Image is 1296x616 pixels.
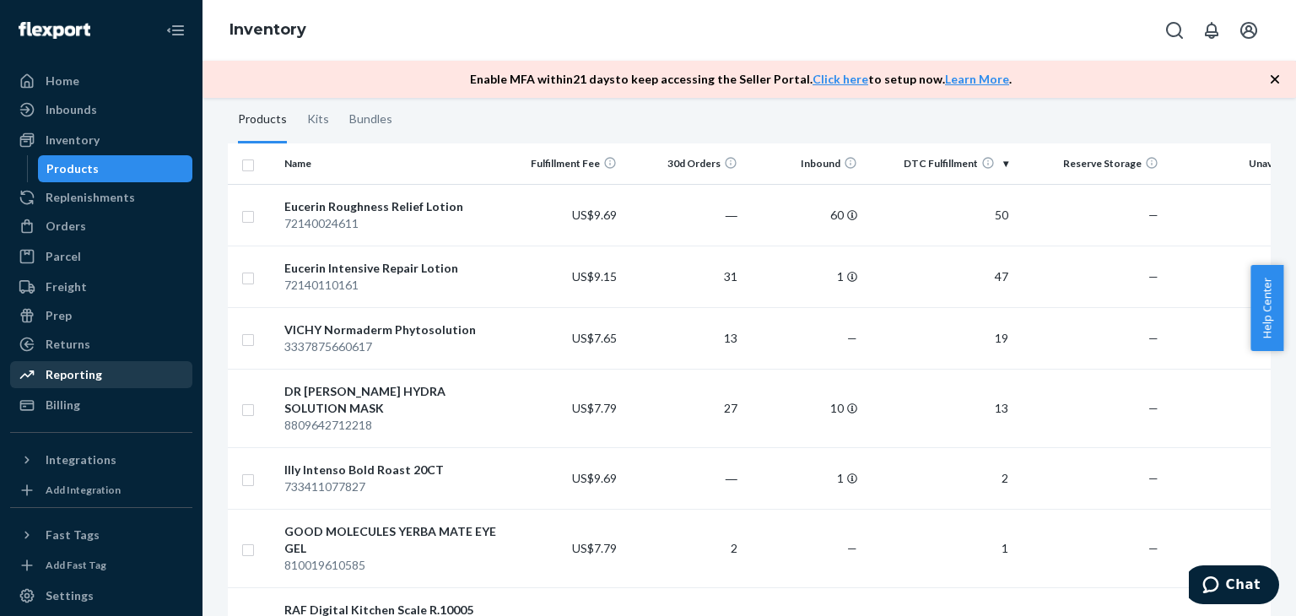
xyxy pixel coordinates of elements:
[864,447,1014,509] td: 2
[624,447,744,509] td: ―
[10,68,192,95] a: Home
[744,369,865,447] td: 10
[159,14,192,47] button: Close Navigation
[46,451,116,468] div: Integrations
[284,322,496,338] div: VICHY Normaderm Phytosolution
[46,587,94,604] div: Settings
[278,143,503,184] th: Name
[572,208,617,222] span: US$9.69
[46,101,97,118] div: Inbounds
[864,509,1014,587] td: 1
[744,143,865,184] th: Inbound
[284,417,496,434] div: 8809642712218
[46,307,72,324] div: Prep
[1148,208,1158,222] span: —
[46,366,102,383] div: Reporting
[572,471,617,485] span: US$9.69
[10,446,192,473] button: Integrations
[624,307,744,369] td: 13
[10,243,192,270] a: Parcel
[284,462,496,478] div: Illy Intenso Bold Roast 20CT
[1148,269,1158,284] span: —
[847,541,857,555] span: —
[1232,14,1266,47] button: Open account menu
[864,307,1014,369] td: 19
[46,248,81,265] div: Parcel
[46,160,99,177] div: Products
[284,523,496,557] div: GOOD MOLECULES YERBA MATE EYE GEL
[46,73,79,89] div: Home
[10,521,192,548] button: Fast Tags
[238,96,287,143] div: Products
[1148,331,1158,345] span: —
[284,260,496,277] div: Eucerin Intensive Repair Lotion
[470,71,1012,88] p: Enable MFA within 21 days to keep accessing the Seller Portal. to setup now. .
[1195,14,1228,47] button: Open notifications
[46,558,106,572] div: Add Fast Tag
[10,302,192,329] a: Prep
[1158,14,1191,47] button: Open Search Box
[624,143,744,184] th: 30d Orders
[1015,143,1165,184] th: Reserve Storage
[307,96,329,143] div: Kits
[10,273,192,300] a: Freight
[813,72,868,86] a: Click here
[229,20,306,39] a: Inventory
[572,269,617,284] span: US$9.15
[284,338,496,355] div: 3337875660617
[572,331,617,345] span: US$7.65
[572,401,617,415] span: US$7.79
[624,184,744,246] td: ―
[10,392,192,419] a: Billing
[864,246,1014,307] td: 47
[1148,401,1158,415] span: —
[284,198,496,215] div: Eucerin Roughness Relief Lotion
[349,96,392,143] div: Bundles
[10,331,192,358] a: Returns
[46,278,87,295] div: Freight
[864,184,1014,246] td: 50
[744,184,865,246] td: 60
[572,541,617,555] span: US$7.79
[10,96,192,123] a: Inbounds
[1148,541,1158,555] span: —
[1250,265,1283,351] button: Help Center
[10,555,192,575] a: Add Fast Tag
[10,361,192,388] a: Reporting
[1189,565,1279,608] iframe: Opens a widget where you can chat to one of our agents
[284,215,496,232] div: 72140024611
[46,483,121,497] div: Add Integration
[46,189,135,206] div: Replenishments
[284,383,496,417] div: DR [PERSON_NAME] HYDRA SOLUTION MASK
[847,331,857,345] span: —
[624,369,744,447] td: 27
[284,277,496,294] div: 72140110161
[624,246,744,307] td: 31
[744,447,865,509] td: 1
[624,509,744,587] td: 2
[284,478,496,495] div: 733411077827
[945,72,1009,86] a: Learn More
[504,143,624,184] th: Fulfillment Fee
[864,369,1014,447] td: 13
[46,218,86,235] div: Orders
[216,6,320,55] ol: breadcrumbs
[46,397,80,413] div: Billing
[46,527,100,543] div: Fast Tags
[19,22,90,39] img: Flexport logo
[284,557,496,574] div: 810019610585
[744,246,865,307] td: 1
[10,213,192,240] a: Orders
[10,582,192,609] a: Settings
[10,184,192,211] a: Replenishments
[864,143,1014,184] th: DTC Fulfillment
[10,480,192,500] a: Add Integration
[38,155,193,182] a: Products
[46,336,90,353] div: Returns
[10,127,192,154] a: Inventory
[1148,471,1158,485] span: —
[46,132,100,149] div: Inventory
